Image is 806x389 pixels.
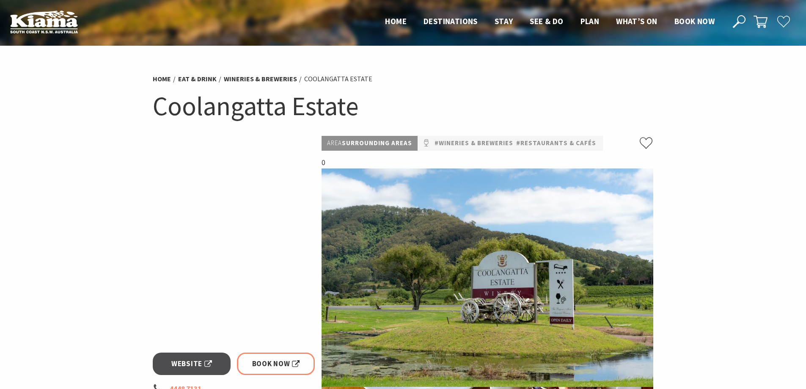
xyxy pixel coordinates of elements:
span: Stay [495,16,513,26]
span: Book now [674,16,715,26]
a: Stay [495,16,513,27]
a: See & Do [530,16,563,27]
a: Wineries & Breweries [224,74,297,83]
a: Eat & Drink [178,74,217,83]
a: Book now [674,16,715,27]
span: Area [327,139,342,147]
img: Kiama Logo [10,10,78,33]
a: Destinations [424,16,478,27]
span: What’s On [616,16,657,26]
span: Website [171,358,212,370]
img: Entrance [322,168,653,387]
span: Destinations [424,16,478,26]
li: Coolangatta Estate [304,74,372,85]
h1: Coolangatta Estate [153,89,654,123]
a: #Restaurants & Cafés [516,138,596,149]
a: Home [385,16,407,27]
span: See & Do [530,16,563,26]
a: #Wineries & Breweries [435,138,513,149]
a: Book Now [237,353,315,375]
p: Surrounding Areas [322,136,418,151]
span: Home [385,16,407,26]
a: What’s On [616,16,657,27]
nav: Main Menu [377,15,723,29]
a: Home [153,74,171,83]
span: Book Now [252,358,300,370]
a: Plan [580,16,600,27]
a: Website [153,353,231,375]
span: Plan [580,16,600,26]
